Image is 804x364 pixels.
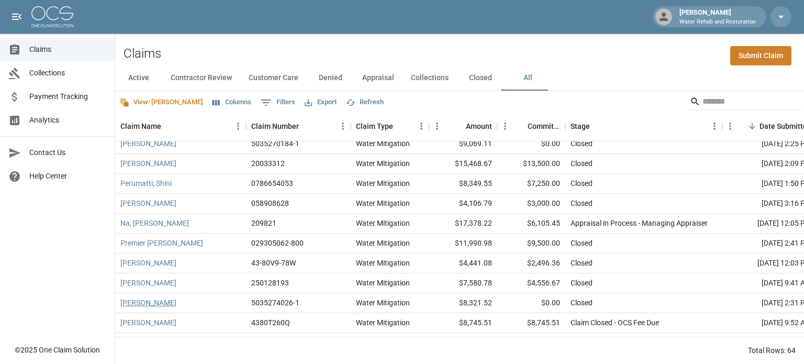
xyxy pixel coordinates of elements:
div: © 2025 One Claim Solution [15,345,100,355]
button: Sort [590,119,605,134]
div: $17,378.22 [429,214,497,234]
div: Closed [571,238,593,248]
div: Water Mitigation [356,158,410,169]
a: [PERSON_NAME] [120,317,176,328]
div: $13,500.00 [497,154,565,174]
div: Claim Name [115,112,246,141]
div: Total Rows: 64 [748,345,796,356]
a: Perumatti, Shini [120,178,172,189]
button: Active [115,65,162,91]
div: Committed Amount [497,112,565,141]
div: Water Mitigation [356,138,410,149]
div: $9,069.11 [429,134,497,154]
div: 43-80V9-78W [251,258,296,268]
div: $15,468.67 [429,154,497,174]
div: $3,000.00 [497,194,565,214]
a: Submit Claim [730,46,791,65]
div: Closed [571,258,593,268]
div: Claim Number [246,112,351,141]
button: Menu [497,118,513,134]
div: Closed [571,297,593,308]
div: Closed [571,278,593,288]
div: Amount [429,112,497,141]
div: $7,250.00 [497,174,565,194]
div: Claim Number [251,112,299,141]
div: 5035274026-1 [251,297,299,308]
div: $8,349.55 [429,174,497,194]
div: Water Mitigation [356,238,410,248]
span: Collections [29,68,106,79]
div: dynamic tabs [115,65,804,91]
button: Menu [230,118,246,134]
button: View: [PERSON_NAME] [117,94,206,111]
button: Select columns [210,94,254,111]
button: Sort [299,119,314,134]
h2: Claims [124,46,161,61]
a: [PERSON_NAME] [120,297,176,308]
button: Sort [745,119,760,134]
a: [PERSON_NAME] [120,198,176,208]
div: $8,463.43 [429,333,497,353]
div: $8,745.51 [497,313,565,333]
button: All [504,65,551,91]
div: [PERSON_NAME] [675,7,760,26]
button: Contractor Review [162,65,240,91]
div: Closed [571,178,593,189]
div: Water Mitigation [356,218,410,228]
div: Closed [571,158,593,169]
button: Sort [513,119,528,134]
button: Export [302,94,339,111]
div: Water Mitigation [356,258,410,268]
div: Claim Name [120,112,161,141]
div: Stage [565,112,722,141]
a: Na, [PERSON_NAME] [120,218,189,228]
div: Water Mitigation [356,198,410,208]
span: Claims [29,44,106,55]
div: $6,935.48 [497,333,565,353]
div: $2,496.36 [497,253,565,273]
div: Appraisal in Process - Managing Appraiser [571,218,708,228]
a: [PERSON_NAME] [120,258,176,268]
div: Claim Type [351,112,429,141]
button: Menu [414,118,429,134]
div: Water Mitigation [356,278,410,288]
div: Water Mitigation [356,297,410,308]
span: Payment Tracking [29,91,106,102]
button: Menu [335,118,351,134]
div: Amount [466,112,492,141]
div: $8,745.51 [429,313,497,333]
button: Refresh [343,94,386,111]
div: 5035270184-1 [251,138,299,149]
button: Sort [451,119,466,134]
div: 4380T260Q [251,317,290,328]
a: Premier [PERSON_NAME] [120,238,203,248]
button: Customer Care [240,65,307,91]
div: $4,106.79 [429,194,497,214]
div: $11,990.98 [429,234,497,253]
div: Water Mitigation [356,317,410,328]
div: Water Mitigation [356,178,410,189]
button: Menu [722,118,738,134]
button: Collections [403,65,457,91]
div: $0.00 [497,134,565,154]
div: 20033312 [251,158,285,169]
div: Closed [571,138,593,149]
a: [PERSON_NAME] [120,278,176,288]
button: Closed [457,65,504,91]
button: Menu [429,118,445,134]
div: Closed [571,198,593,208]
div: 0786654053 [251,178,293,189]
a: [PERSON_NAME] [120,138,176,149]
div: 209821 [251,218,276,228]
button: Show filters [258,94,298,111]
div: Stage [571,112,590,141]
button: Appraisal [354,65,403,91]
button: Sort [393,119,408,134]
div: $8,321.52 [429,293,497,313]
div: Search [690,93,802,112]
div: Claim Type [356,112,393,141]
div: 058908628 [251,198,289,208]
button: Denied [307,65,354,91]
button: Menu [707,118,722,134]
div: $6,105.45 [497,214,565,234]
